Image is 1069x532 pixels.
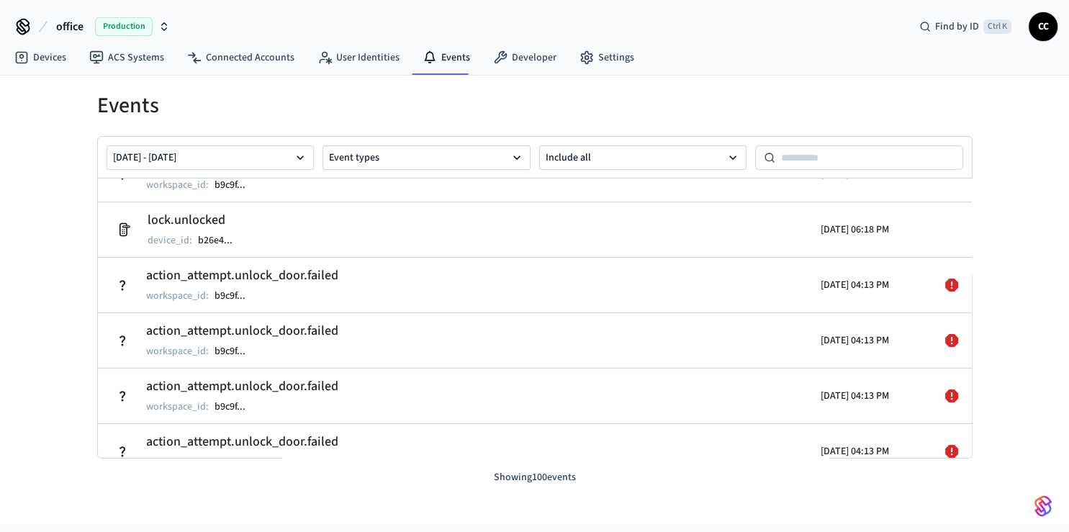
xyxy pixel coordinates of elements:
button: b9c9f... [212,287,260,305]
p: workspace_id : [146,344,209,359]
h2: action_attempt.unlock_door.failed [146,432,338,452]
h2: action_attempt.unlock_door.failed [146,377,338,397]
p: workspace_id : [146,455,209,469]
p: [DATE] 04:13 PM [821,389,889,403]
h2: lock.unlocked [148,210,247,230]
p: [DATE] 04:13 PM [821,444,889,459]
span: office [56,18,84,35]
div: Find by IDCtrl K [908,14,1023,40]
button: [DATE] - [DATE] [107,145,315,170]
p: [DATE] 04:13 PM [821,333,889,348]
a: User Identities [306,45,411,71]
span: Ctrl K [983,19,1011,34]
button: b9c9f... [212,454,260,471]
button: b9c9f... [212,398,260,415]
button: Include all [539,145,747,170]
a: Developer [482,45,568,71]
span: CC [1030,14,1056,40]
p: workspace_id : [146,400,209,414]
h2: action_attempt.unlock_door.failed [146,266,338,286]
a: Events [411,45,482,71]
button: b9c9f... [212,176,260,194]
span: Production [95,17,153,36]
p: Showing 100 events [97,470,973,485]
p: device_id : [148,233,192,248]
button: b9c9f... [212,343,260,360]
p: workspace_id : [146,178,209,192]
h1: Events [97,93,973,119]
p: [DATE] 06:18 PM [821,222,889,237]
p: [DATE] 04:13 PM [821,278,889,292]
h2: action_attempt.unlock_door.failed [146,321,338,341]
p: workspace_id : [146,289,209,303]
a: Connected Accounts [176,45,306,71]
a: ACS Systems [78,45,176,71]
button: CC [1029,12,1057,41]
img: SeamLogoGradient.69752ec5.svg [1034,495,1052,518]
a: Settings [568,45,646,71]
a: Devices [3,45,78,71]
span: Find by ID [935,19,979,34]
button: b26e4... [195,232,247,249]
button: Event types [322,145,531,170]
